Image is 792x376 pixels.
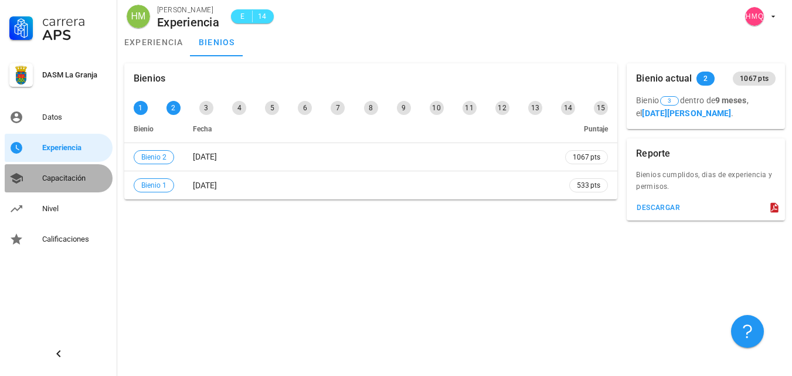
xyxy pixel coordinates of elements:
[232,101,246,115] div: 4
[573,151,600,163] span: 1067 pts
[5,134,113,162] a: Experiencia
[124,115,183,143] th: Bienio
[157,4,219,16] div: [PERSON_NAME]
[193,125,212,133] span: Fecha
[631,199,685,216] button: descargar
[238,11,247,22] span: E
[627,169,785,199] div: Bienios cumplidos, dias de experiencia y permisos.
[117,28,191,56] a: experiencia
[642,109,731,118] b: [DATE][PERSON_NAME]
[556,115,617,143] th: Puntaje
[430,101,444,115] div: 10
[193,181,217,190] span: [DATE]
[134,63,165,94] div: Bienios
[5,103,113,131] a: Datos
[298,101,312,115] div: 6
[141,179,166,192] span: Bienio 1
[636,138,670,169] div: Reporte
[257,11,267,22] span: 14
[42,14,108,28] div: Carrera
[191,28,243,56] a: bienios
[193,152,217,161] span: [DATE]
[463,101,477,115] div: 11
[495,101,509,115] div: 12
[5,164,113,192] a: Capacitación
[166,101,181,115] div: 2
[131,5,146,28] span: HM
[577,179,600,191] span: 533 pts
[42,235,108,244] div: Calificaciones
[745,7,764,26] span: HMQ
[561,101,575,115] div: 14
[5,225,113,253] a: Calificaciones
[668,97,671,105] span: 3
[331,101,345,115] div: 7
[127,5,150,28] div: avatar
[5,195,113,223] a: Nivel
[265,101,279,115] div: 5
[42,204,108,214] div: Nivel
[636,109,733,118] span: el .
[740,72,769,86] span: 1067 pts
[715,96,747,105] b: 9 meses
[141,151,166,164] span: Bienio 2
[528,101,542,115] div: 13
[42,113,108,122] div: Datos
[397,101,411,115] div: 9
[42,143,108,153] div: Experiencia
[703,72,708,86] span: 2
[157,16,219,29] div: Experiencia
[134,101,148,115] div: 1
[636,204,680,212] div: descargar
[183,115,556,143] th: Fecha
[42,70,108,80] div: DASM La Granja
[42,174,108,183] div: Capacitación
[636,63,692,94] div: Bienio actual
[636,96,748,105] span: Bienio dentro de ,
[737,6,783,27] button: avatar
[199,101,213,115] div: 3
[594,101,608,115] div: 15
[745,7,764,26] div: avatar
[364,101,378,115] div: 8
[42,28,108,42] div: APS
[134,125,154,133] span: Bienio
[584,125,608,133] span: Puntaje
